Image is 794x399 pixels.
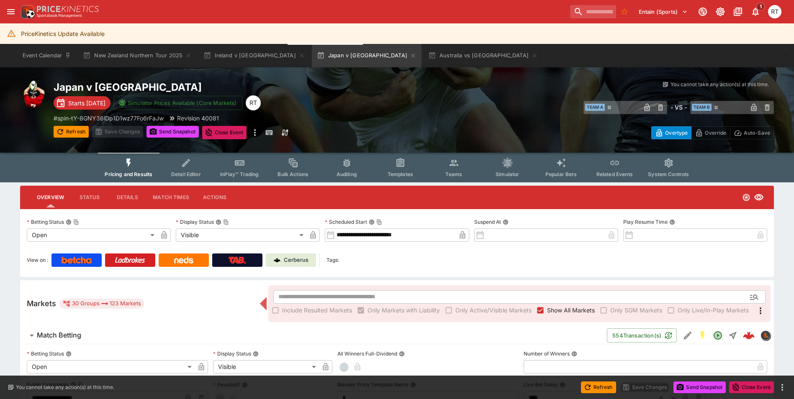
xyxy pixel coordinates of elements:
[761,330,771,340] div: sportingsolutions
[678,306,749,315] span: Only Live/In-Play Markets
[496,171,519,177] span: Simulator
[274,257,280,263] img: Cerberus
[705,128,726,137] p: Override
[171,171,201,177] span: Detail Editor
[585,104,605,111] span: Team A
[455,306,532,315] span: Only Active/Visible Markets
[71,187,108,207] button: Status
[748,4,763,19] button: Notifications
[176,228,306,242] div: Visible
[18,3,35,20] img: PriceKinetics Logo
[474,218,501,225] p: Suspend At
[229,257,246,263] img: TabNZ
[388,171,413,177] span: Templates
[725,328,740,343] button: Straight
[607,328,677,343] button: 554Transaction(s)
[105,171,152,177] span: Pricing and Results
[37,14,82,18] img: Sportsbook Management
[596,171,633,177] span: Related Events
[54,81,414,94] h2: Copy To Clipboard
[278,171,308,177] span: Bulk Actions
[246,95,261,110] div: Richard Tatton
[174,257,193,263] img: Neds
[326,253,339,267] label: Tags:
[503,219,509,225] button: Suspend At
[202,126,247,139] button: Close Event
[747,289,762,304] button: Open
[369,219,375,225] button: Scheduled StartCopy To Clipboard
[325,218,367,225] p: Scheduled Start
[337,171,357,177] span: Auditing
[766,3,784,21] button: Richard Tatton
[250,126,260,139] button: more
[27,360,195,373] div: Open
[695,4,710,19] button: Connected to PK
[282,306,352,315] span: Include Resulted Markets
[146,187,196,207] button: Match Times
[570,5,616,18] input: search
[665,128,688,137] p: Overtype
[547,306,595,315] span: Show All Markets
[695,328,710,343] button: SGM Enabled
[66,351,72,357] button: Betting Status
[445,171,462,177] span: Teams
[54,114,164,123] p: Copy To Clipboard
[18,44,76,67] button: Event Calendar
[98,153,696,182] div: Event type filters
[610,306,662,315] span: Only SGM Markets
[16,384,114,391] p: You cannot take any action(s) at this time.
[54,126,89,138] button: Refresh
[27,253,48,267] label: View on :
[710,328,725,343] button: Open
[648,171,689,177] span: System Controls
[761,331,770,340] img: sportingsolutions
[20,81,47,107] img: rugby_union.png
[78,44,197,67] button: New Zealand Northern Tour 2025
[196,187,234,207] button: Actions
[73,219,79,225] button: Copy To Clipboard
[37,331,81,340] h6: Match Betting
[220,171,259,177] span: InPlay™ Trading
[399,351,405,357] button: All Winners Full-Dividend
[3,4,18,19] button: open drawer
[30,187,71,207] button: Overview
[108,187,146,207] button: Details
[754,192,764,202] svg: Visible
[66,219,72,225] button: Betting StatusCopy To Clipboard
[777,382,787,392] button: more
[213,350,251,357] p: Display Status
[729,381,774,393] button: Close Event
[768,5,781,18] div: Richard Tatton
[176,218,214,225] p: Display Status
[266,253,316,267] a: Cerberus
[423,44,543,67] button: Australia vs [GEOGRAPHIC_DATA]
[581,381,616,393] button: Refresh
[618,5,631,18] button: No Bookmarks
[755,306,766,316] svg: More
[545,171,577,177] span: Popular Bets
[20,327,607,344] button: Match Betting
[284,256,308,264] p: Cerberus
[146,126,199,138] button: Send Snapshot
[692,104,712,111] span: Team B
[114,96,242,110] button: Simulator Prices Available (Core Markets)
[524,350,570,357] p: Number of Winners
[68,99,105,107] p: Starts [DATE]
[680,328,695,343] button: Edit Detail
[634,5,693,18] button: Select Tenant
[571,351,577,357] button: Number of Winners
[742,193,750,202] svg: Open
[756,3,765,11] span: 1
[623,218,668,225] p: Play Resume Time
[62,257,92,263] img: Betcha
[713,330,723,340] svg: Open
[337,350,397,357] p: All Winners Full-Dividend
[253,351,259,357] button: Display Status
[651,126,691,139] button: Overtype
[213,360,319,373] div: Visible
[216,219,221,225] button: Display StatusCopy To Clipboard
[671,103,687,112] h6: - VS -
[177,114,219,123] p: Revision 40081
[744,128,770,137] p: Auto-Save
[37,6,99,12] img: PriceKinetics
